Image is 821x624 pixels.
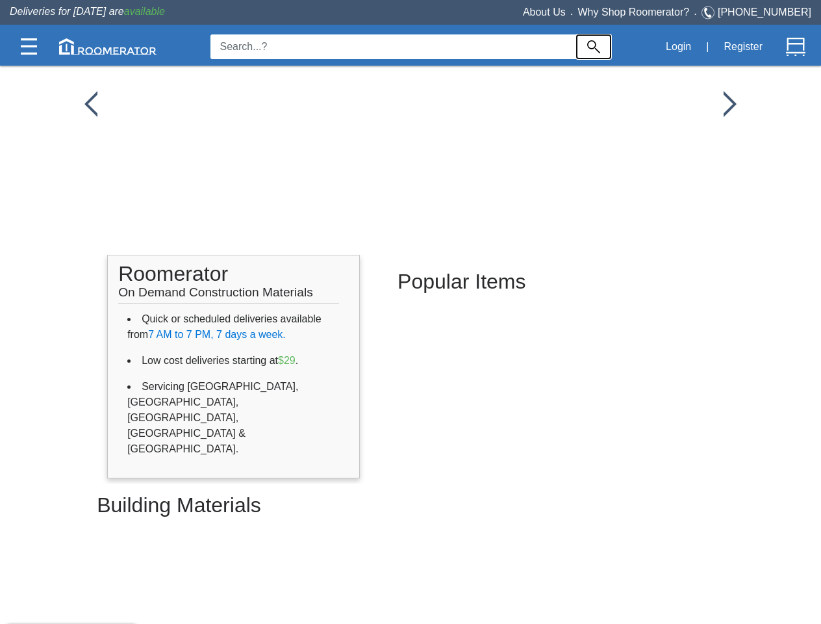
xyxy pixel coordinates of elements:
[701,5,718,21] img: Telephone.svg
[127,306,340,348] li: Quick or scheduled deliveries available from
[659,33,698,60] button: Login
[10,6,165,17] span: Deliveries for [DATE] are
[724,91,737,117] img: /app/images/Buttons/favicon.jpg
[566,11,578,17] span: •
[718,6,811,18] a: [PHONE_NUMBER]
[523,6,566,18] a: About Us
[689,11,701,17] span: •
[278,355,296,366] span: $29
[124,6,165,17] span: available
[127,374,340,462] li: Servicing [GEOGRAPHIC_DATA], [GEOGRAPHIC_DATA], [GEOGRAPHIC_DATA], [GEOGRAPHIC_DATA] & [GEOGRAPHI...
[716,33,770,60] button: Register
[148,329,286,340] span: 7 AM to 7 PM, 7 days a week.
[59,38,157,55] img: roomerator-logo.svg
[127,348,340,374] li: Low cost deliveries starting at .
[578,6,690,18] a: Why Shop Roomerator?
[210,34,576,59] input: Search...?
[84,91,97,117] img: /app/images/Buttons/favicon.jpg
[118,279,313,299] span: On Demand Construction Materials
[398,260,676,304] h2: Popular Items
[698,32,716,61] div: |
[118,255,339,304] h1: Roomerator
[21,38,37,55] img: Categories.svg
[587,40,600,53] img: Search_Icon.svg
[97,484,724,527] h2: Building Materials
[786,37,805,57] img: Cart.svg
